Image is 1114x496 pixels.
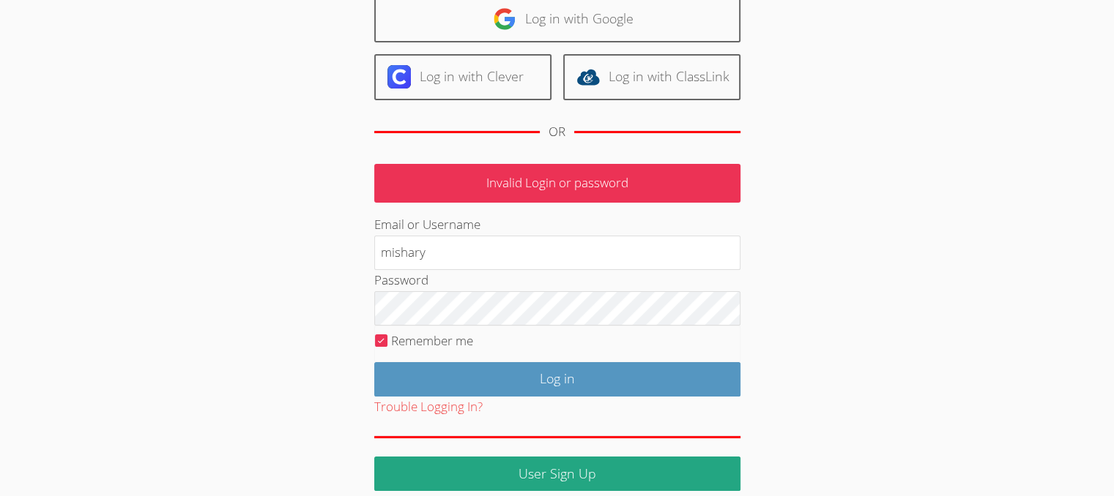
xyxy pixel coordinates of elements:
p: Invalid Login or password [374,164,740,203]
input: Log in [374,362,740,397]
label: Email or Username [374,216,480,233]
a: Log in with ClassLink [563,54,740,100]
img: clever-logo-6eab21bc6e7a338710f1a6ff85c0baf02591cd810cc4098c63d3a4b26e2feb20.svg [387,65,411,89]
img: classlink-logo-d6bb404cc1216ec64c9a2012d9dc4662098be43eaf13dc465df04b49fa7ab582.svg [576,65,600,89]
a: Log in with Clever [374,54,552,100]
label: Password [374,271,428,288]
a: User Sign Up [374,456,740,491]
label: Remember me [391,332,473,349]
div: OR [549,121,565,143]
img: google-logo-50288ca7cdecda66e5e0955fdab243c47b7ad437acaf1139b6f446037453330a.svg [493,7,516,31]
button: Trouble Logging In? [374,397,483,418]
